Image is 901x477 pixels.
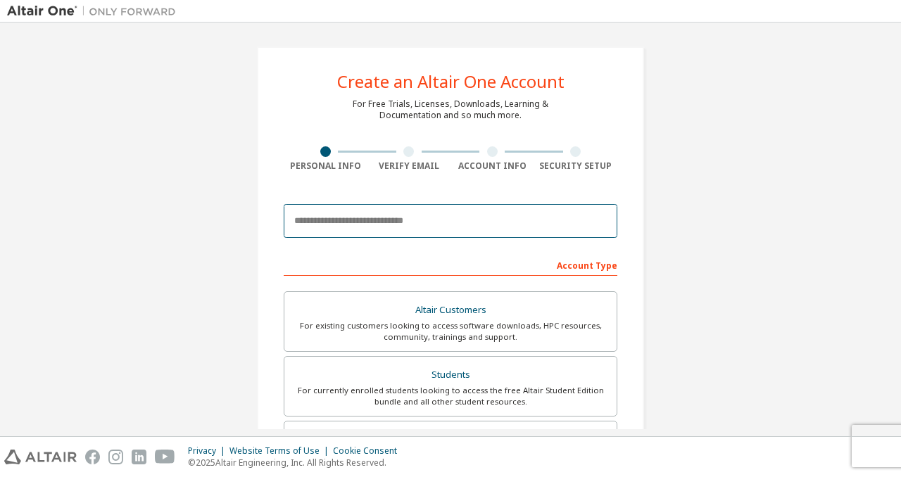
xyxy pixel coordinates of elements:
[450,160,534,172] div: Account Info
[108,450,123,464] img: instagram.svg
[293,320,608,343] div: For existing customers looking to access software downloads, HPC resources, community, trainings ...
[132,450,146,464] img: linkedin.svg
[229,445,333,457] div: Website Terms of Use
[293,365,608,385] div: Students
[7,4,183,18] img: Altair One
[333,445,405,457] div: Cookie Consent
[367,160,451,172] div: Verify Email
[85,450,100,464] img: facebook.svg
[4,450,77,464] img: altair_logo.svg
[188,445,229,457] div: Privacy
[353,98,548,121] div: For Free Trials, Licenses, Downloads, Learning & Documentation and so much more.
[534,160,618,172] div: Security Setup
[188,457,405,469] p: © 2025 Altair Engineering, Inc. All Rights Reserved.
[284,253,617,276] div: Account Type
[337,73,565,90] div: Create an Altair One Account
[155,450,175,464] img: youtube.svg
[284,160,367,172] div: Personal Info
[293,385,608,407] div: For currently enrolled students looking to access the free Altair Student Edition bundle and all ...
[293,300,608,320] div: Altair Customers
